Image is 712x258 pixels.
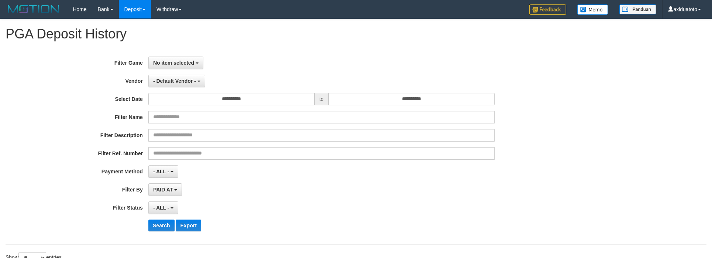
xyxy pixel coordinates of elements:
[153,169,169,174] span: - ALL -
[153,187,173,193] span: PAID AT
[148,201,178,214] button: - ALL -
[148,165,178,178] button: - ALL -
[314,93,329,105] span: to
[619,4,656,14] img: panduan.png
[148,57,203,69] button: No item selected
[577,4,608,15] img: Button%20Memo.svg
[148,220,175,231] button: Search
[529,4,566,15] img: Feedback.jpg
[153,205,169,211] span: - ALL -
[148,183,182,196] button: PAID AT
[176,220,201,231] button: Export
[148,75,205,87] button: - Default Vendor -
[153,78,196,84] span: - Default Vendor -
[6,27,706,41] h1: PGA Deposit History
[6,4,62,15] img: MOTION_logo.png
[153,60,194,66] span: No item selected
